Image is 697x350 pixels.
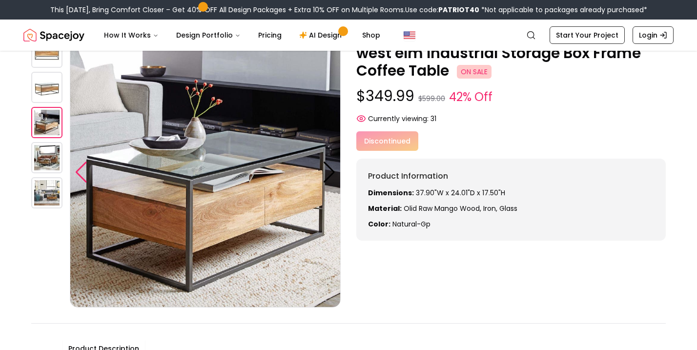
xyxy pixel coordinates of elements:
img: United States [404,29,415,41]
img: https://storage.googleapis.com/spacejoy-main/assets/5fbe056937a93400239ac785/product_2_n4ek1ijgbbo6 [31,107,62,138]
img: https://storage.googleapis.com/spacejoy-main/assets/5fbe056937a93400239ac785/product_4_4oh30km4opg8 [31,177,62,208]
a: Login [633,26,674,44]
p: 37.90"W x 24.01"D x 17.50"H [368,188,654,198]
button: How It Works [96,25,166,45]
a: Start Your Project [550,26,625,44]
b: PATRIOT40 [438,5,479,15]
a: AI Design [291,25,352,45]
a: Pricing [250,25,289,45]
strong: Color: [368,219,390,229]
strong: Material: [368,204,402,213]
img: https://storage.googleapis.com/spacejoy-main/assets/5fbe056937a93400239ac785/product_3_0c3hbn73hb507 [31,142,62,173]
p: $349.99 [356,87,666,106]
span: Currently viewing: [368,114,429,124]
img: https://storage.googleapis.com/spacejoy-main/assets/5fbe056937a93400239ac785/product_0_mj6072nc593f [31,37,62,68]
span: ON SALE [457,65,492,79]
span: olid raw mango wood, Iron, glass [404,204,517,213]
img: https://storage.googleapis.com/spacejoy-main/assets/5fbe056937a93400239ac785/product_2_n4ek1ijgbbo6 [70,37,341,308]
a: Shop [354,25,388,45]
a: Spacejoy [23,25,84,45]
span: *Not applicable to packages already purchased* [479,5,647,15]
small: $599.00 [418,94,445,103]
nav: Main [96,25,388,45]
span: natural-gp [392,219,430,229]
p: west elm Industrial Storage Box Frame Coffee Table [356,44,666,80]
strong: Dimensions: [368,188,414,198]
img: Spacejoy Logo [23,25,84,45]
div: This [DATE], Bring Comfort Closer – Get 40% OFF All Design Packages + Extra 10% OFF on Multiple R... [50,5,647,15]
nav: Global [23,20,674,51]
img: https://storage.googleapis.com/spacejoy-main/assets/5fbe056937a93400239ac785/product_1_g37alfk8540f [31,72,62,103]
span: 31 [430,114,436,124]
h6: Product Information [368,170,654,182]
span: Use code: [405,5,479,15]
button: Design Portfolio [168,25,248,45]
small: 42% Off [449,88,492,106]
